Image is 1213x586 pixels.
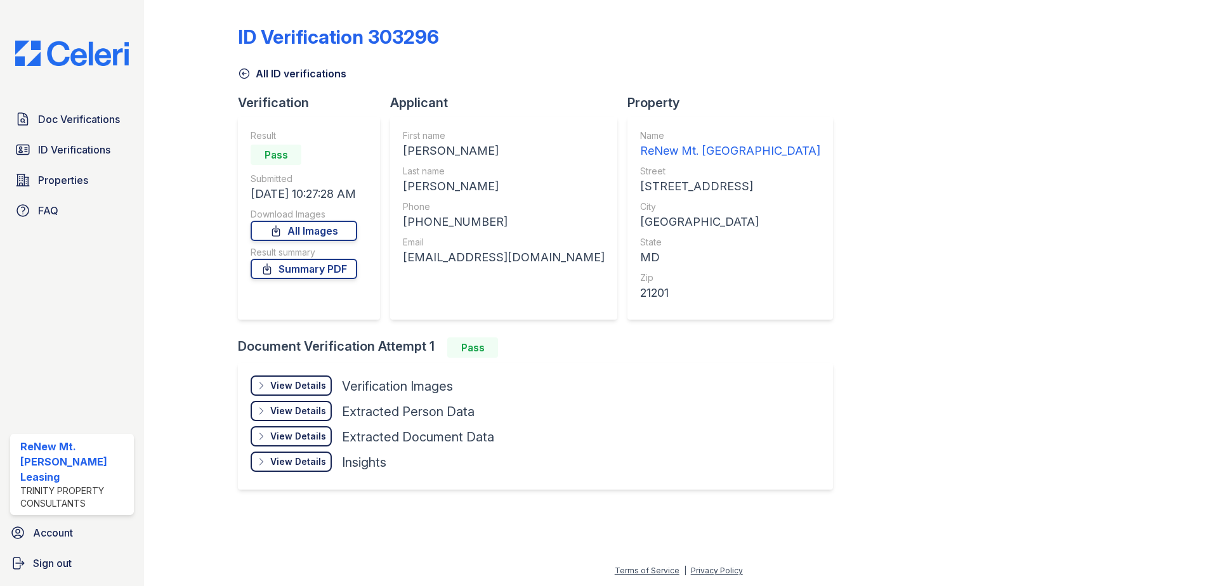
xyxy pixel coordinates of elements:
[5,520,139,545] a: Account
[640,236,820,249] div: State
[38,112,120,127] span: Doc Verifications
[403,249,605,266] div: [EMAIL_ADDRESS][DOMAIN_NAME]
[10,137,134,162] a: ID Verifications
[640,271,820,284] div: Zip
[238,66,346,81] a: All ID verifications
[20,485,129,510] div: Trinity Property Consultants
[251,129,357,142] div: Result
[251,185,357,203] div: [DATE] 10:27:28 AM
[251,208,357,221] div: Download Images
[251,173,357,185] div: Submitted
[342,403,475,420] div: Extracted Person Data
[390,94,627,112] div: Applicant
[270,379,326,392] div: View Details
[684,566,686,575] div: |
[251,221,357,241] a: All Images
[251,259,357,279] a: Summary PDF
[251,145,301,165] div: Pass
[403,142,605,160] div: [PERSON_NAME]
[691,566,743,575] a: Privacy Policy
[403,178,605,195] div: [PERSON_NAME]
[640,200,820,213] div: City
[238,25,439,48] div: ID Verification 303296
[38,173,88,188] span: Properties
[33,556,72,571] span: Sign out
[403,236,605,249] div: Email
[342,428,494,446] div: Extracted Document Data
[403,200,605,213] div: Phone
[238,94,390,112] div: Verification
[640,178,820,195] div: [STREET_ADDRESS]
[403,129,605,142] div: First name
[238,337,843,358] div: Document Verification Attempt 1
[10,198,134,223] a: FAQ
[342,453,386,471] div: Insights
[342,377,453,395] div: Verification Images
[5,550,139,576] a: Sign out
[640,213,820,231] div: [GEOGRAPHIC_DATA]
[640,142,820,160] div: ReNew Mt. [GEOGRAPHIC_DATA]
[5,41,139,66] img: CE_Logo_Blue-a8612792a0a2168367f1c8372b55b34899dd931a85d93a1a3d3e32e68fde9ad4.png
[20,439,129,485] div: ReNew Mt. [PERSON_NAME] Leasing
[640,129,820,142] div: Name
[38,203,58,218] span: FAQ
[640,249,820,266] div: MD
[640,129,820,160] a: Name ReNew Mt. [GEOGRAPHIC_DATA]
[403,213,605,231] div: [PHONE_NUMBER]
[38,142,110,157] span: ID Verifications
[447,337,498,358] div: Pass
[251,246,357,259] div: Result summary
[627,94,843,112] div: Property
[640,284,820,302] div: 21201
[640,165,820,178] div: Street
[270,405,326,417] div: View Details
[33,525,73,540] span: Account
[270,455,326,468] div: View Details
[615,566,679,575] a: Terms of Service
[10,167,134,193] a: Properties
[270,430,326,443] div: View Details
[10,107,134,132] a: Doc Verifications
[403,165,605,178] div: Last name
